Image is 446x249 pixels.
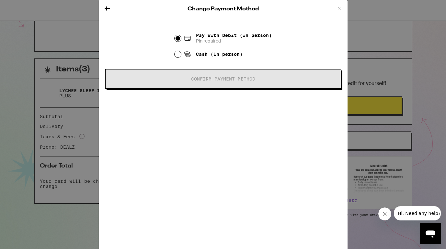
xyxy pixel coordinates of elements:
[394,206,441,220] iframe: Message from company
[378,207,391,220] iframe: Close message
[196,52,243,57] span: Cash (in person)
[196,38,272,44] span: Pin required
[420,223,441,244] iframe: Button to launch messaging window
[196,33,272,38] span: Pay with Debit (in person)
[105,69,341,89] button: Confirm Payment Method
[191,77,255,81] span: Confirm Payment Method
